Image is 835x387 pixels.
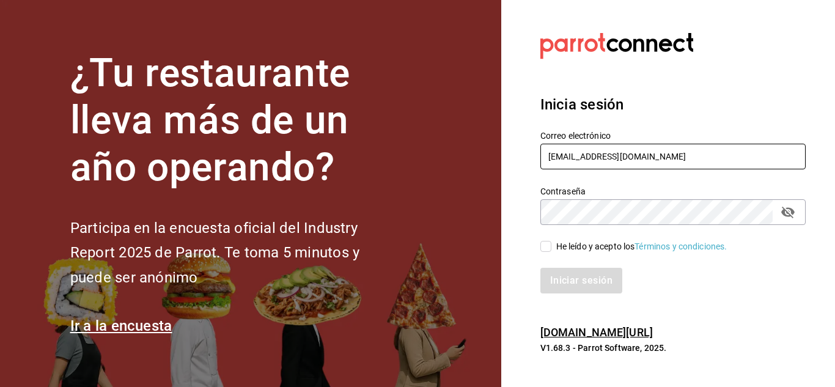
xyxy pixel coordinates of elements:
a: [DOMAIN_NAME][URL] [540,326,653,339]
p: V1.68.3 - Parrot Software, 2025. [540,342,806,354]
button: passwordField [778,202,798,223]
div: He leído y acepto los [556,240,727,253]
a: Términos y condiciones. [635,241,727,251]
label: Contraseña [540,187,806,196]
label: Correo electrónico [540,131,806,140]
input: Ingresa tu correo electrónico [540,144,806,169]
a: Ir a la encuesta [70,317,172,334]
h3: Inicia sesión [540,94,806,116]
h2: Participa en la encuesta oficial del Industry Report 2025 de Parrot. Te toma 5 minutos y puede se... [70,216,400,290]
h1: ¿Tu restaurante lleva más de un año operando? [70,50,400,191]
